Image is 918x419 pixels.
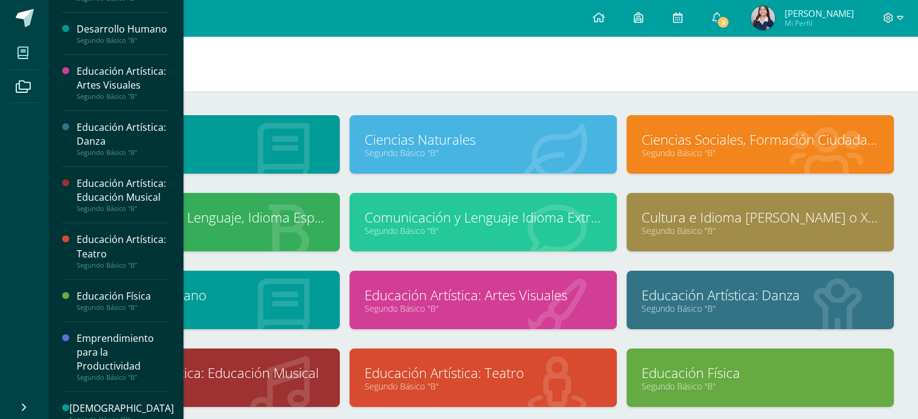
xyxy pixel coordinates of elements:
[365,130,602,149] a: Ciencias Naturales
[77,92,168,101] div: Segundo Básico "B"
[77,303,168,312] div: Segundo Básico "B"
[77,233,168,269] a: Educación Artística: TeatroSegundo Básico "B"
[751,6,775,30] img: df73c1bbeb88702d8114996d0468cc74.png
[77,148,168,157] div: Segundo Básico "B"
[784,7,853,19] span: [PERSON_NAME]
[77,177,168,204] div: Educación Artística: Educación Musical
[88,303,325,314] a: Segundo Básico "B"
[77,373,168,382] div: Segundo Básico "B"
[77,65,168,92] div: Educación Artística: Artes Visuales
[77,289,168,312] a: Educación FísicaSegundo Básico "B"
[88,380,325,392] a: Segundo Básico "B"
[642,225,879,236] a: Segundo Básico "B"
[642,130,879,149] a: Ciencias Sociales, Formación Ciudadana e Interculturalidad
[77,22,168,45] a: Desarrollo HumanoSegundo Básico "B"
[642,208,879,227] a: Cultura e Idioma [PERSON_NAME] o Xinca
[365,380,602,392] a: Segundo Básico "B"
[77,332,168,382] a: Emprendimiento para la ProductividadSegundo Básico "B"
[88,225,325,236] a: Segundo Básico "B"
[77,36,168,45] div: Segundo Básico "B"
[88,364,325,382] a: Educación Artística: Educación Musical
[365,147,602,159] a: Segundo Básico "B"
[77,289,168,303] div: Educación Física
[77,22,168,36] div: Desarrollo Humano
[365,208,602,227] a: Comunicación y Lenguaje Idioma Extranjero Inglés
[88,286,325,304] a: Desarrollo Humano
[77,332,168,373] div: Emprendimiento para la Productividad
[77,65,168,101] a: Educación Artística: Artes VisualesSegundo Básico "B"
[365,303,602,314] a: Segundo Básico "B"
[784,18,853,28] span: Mi Perfil
[88,130,325,149] a: Asesoría
[642,286,879,304] a: Educación Artística: Danza
[716,16,730,29] span: 2
[365,286,602,304] a: Educación Artística: Artes Visuales
[77,233,168,260] div: Educación Artística: Teatro
[642,147,879,159] a: Segundo Básico "B"
[88,208,325,227] a: Comunicación y Lenguaje, Idioma Español
[642,364,879,382] a: Educación Física
[642,303,879,314] a: Segundo Básico "B"
[77,121,168,148] div: Educación Artística: Danza
[69,402,174,415] div: [DEMOGRAPHIC_DATA]
[77,177,168,213] a: Educación Artística: Educación MusicalSegundo Básico "B"
[365,225,602,236] a: Segundo Básico "B"
[365,364,602,382] a: Educación Artística: Teatro
[77,204,168,213] div: Segundo Básico "B"
[642,380,879,392] a: Segundo Básico "B"
[77,121,168,157] a: Educación Artística: DanzaSegundo Básico "B"
[88,147,325,159] a: Segundo Básico "B"
[77,261,168,269] div: Segundo Básico "B"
